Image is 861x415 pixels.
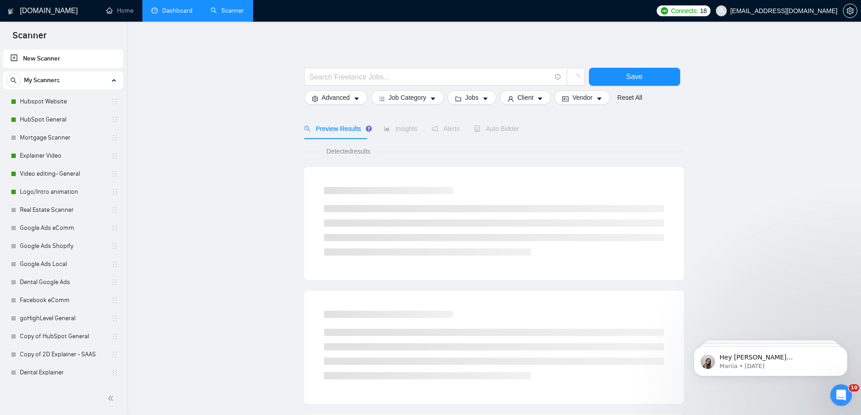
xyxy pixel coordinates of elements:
iframe: Intercom notifications message [680,327,861,391]
span: holder [111,369,118,376]
button: Save [589,68,680,86]
span: holder [111,333,118,340]
a: Explainer Video [20,147,106,165]
a: Dental Google Ads [20,273,106,291]
span: holder [111,351,118,358]
span: Connects: [671,6,698,16]
span: caret-down [596,95,602,102]
span: My Scanners [24,71,60,89]
span: Detected results [320,146,376,156]
span: area-chart [384,126,390,132]
input: Search Freelance Jobs... [310,71,551,83]
span: holder [111,134,118,141]
button: barsJob Categorycaret-down [371,90,444,105]
a: Video editing- General [20,165,106,183]
button: settingAdvancedcaret-down [304,90,367,105]
span: holder [111,242,118,250]
a: Real Estate Scanner [20,201,106,219]
a: Hubspot Website [20,93,106,111]
img: upwork-logo.png [661,7,668,14]
span: Preview Results [304,125,369,132]
span: holder [111,188,118,196]
a: Google Ads Shopify [20,237,106,255]
button: idcardVendorcaret-down [555,90,610,105]
span: Auto Bidder [474,125,519,132]
span: Alerts [432,125,460,132]
span: user [508,95,514,102]
span: holder [111,170,118,177]
a: goHighLevel General [20,309,106,327]
span: idcard [562,95,569,102]
button: search [6,73,21,88]
span: bars [379,95,385,102]
a: Logo/Intro animation [20,183,106,201]
span: holder [111,98,118,105]
span: loading [572,74,580,82]
span: 18 [700,6,707,16]
span: holder [111,261,118,268]
button: folderJobscaret-down [447,90,496,105]
a: Google Ads eComm [20,219,106,237]
span: Jobs [465,93,479,103]
a: dashboardDashboard [151,7,193,14]
span: Hey [PERSON_NAME][EMAIL_ADDRESS][DOMAIN_NAME], Looks like your Upwork agency webdew ran out of co... [39,26,155,150]
a: setting [843,7,857,14]
span: Save [626,71,642,82]
span: holder [111,279,118,286]
a: Dental Explainer [20,364,106,382]
span: caret-down [482,95,489,102]
a: HubSpot General [20,111,106,129]
a: Mortgage Scanner [20,129,106,147]
span: 10 [849,384,859,392]
span: Scanner [5,29,54,48]
a: Copy of 2D Explainer - SAAS [20,345,106,364]
span: holder [111,224,118,232]
span: user [718,8,725,14]
button: setting [843,4,857,18]
span: holder [111,116,118,123]
span: Advanced [322,93,350,103]
span: caret-down [537,95,543,102]
span: search [7,77,20,84]
img: logo [8,4,14,19]
iframe: Intercom live chat [830,384,852,406]
div: Tooltip anchor [365,125,373,133]
span: double-left [108,394,117,403]
span: folder [455,95,461,102]
span: Insights [384,125,417,132]
a: Facebook eComm [20,291,106,309]
a: searchScanner [211,7,244,14]
span: holder [111,297,118,304]
li: My Scanners [3,71,123,382]
span: Client [518,93,534,103]
a: Reset All [617,93,642,103]
span: notification [432,126,438,132]
span: Vendor [572,93,592,103]
span: holder [111,315,118,322]
span: caret-down [430,95,436,102]
span: search [304,126,311,132]
span: Job Category [389,93,426,103]
button: userClientcaret-down [500,90,551,105]
span: holder [111,206,118,214]
p: Message from Mariia, sent 2w ago [39,35,156,43]
a: Google Ads Local [20,255,106,273]
li: New Scanner [3,50,123,68]
span: holder [111,152,118,159]
a: homeHome [106,7,133,14]
span: robot [474,126,480,132]
span: caret-down [353,95,360,102]
a: New Scanner [10,50,116,68]
span: info-circle [555,74,561,80]
a: Copy of HubSpot General [20,327,106,345]
span: setting [312,95,318,102]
